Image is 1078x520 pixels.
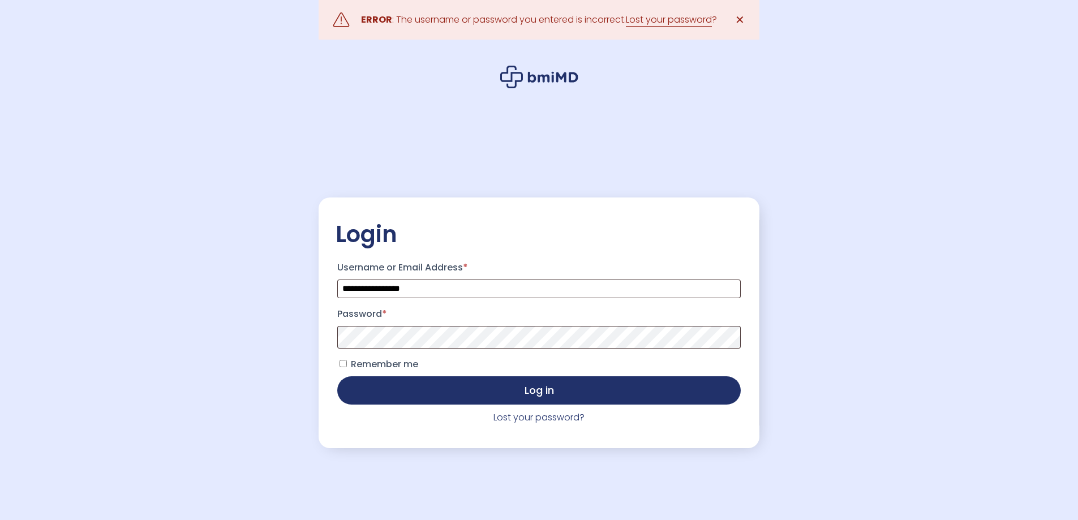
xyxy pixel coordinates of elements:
label: Password [337,305,741,323]
span: Remember me [351,358,418,371]
span: ✕ [735,12,745,28]
strong: ERROR [361,13,392,26]
div: : The username or password you entered is incorrect. ? [361,12,717,28]
a: Lost your password? [493,411,585,424]
input: Remember me [340,360,347,367]
h2: Login [336,220,742,248]
label: Username or Email Address [337,259,741,277]
a: Lost your password [626,13,712,27]
a: ✕ [728,8,751,31]
button: Log in [337,376,741,405]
